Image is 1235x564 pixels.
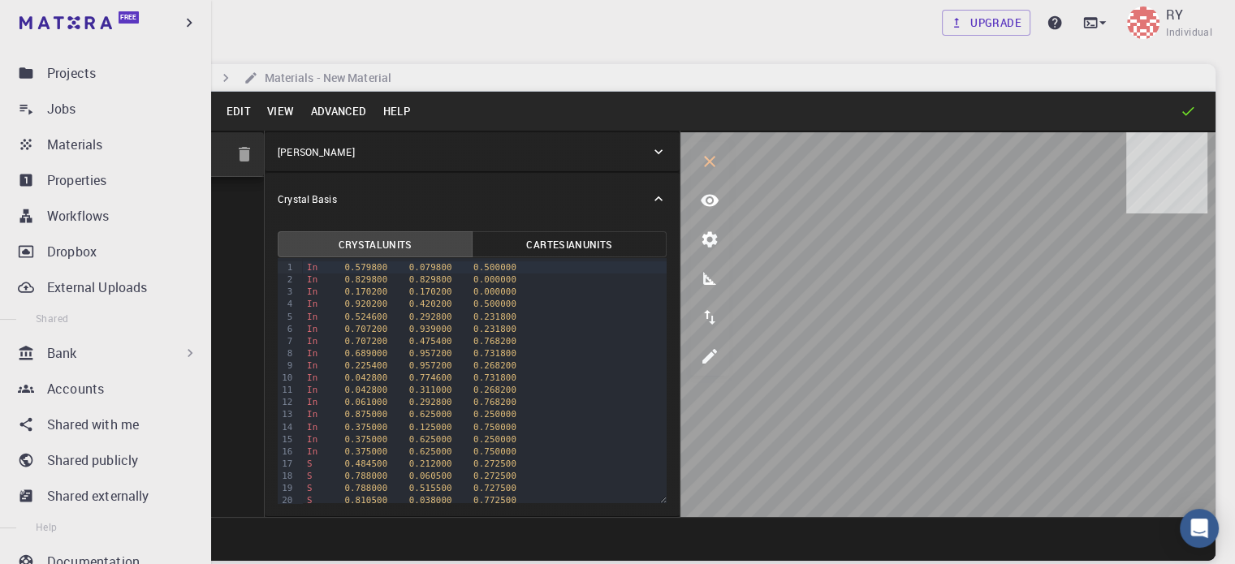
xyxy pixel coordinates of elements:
a: External Uploads [13,271,205,304]
span: 0.272500 [473,459,516,469]
p: Workflows [47,206,109,226]
div: [PERSON_NAME] [265,132,680,171]
span: 0.731800 [473,372,516,383]
div: 3 [278,286,295,298]
span: 0.292800 [409,397,452,407]
span: 0.231800 [473,312,516,322]
span: 0.125000 [409,422,452,433]
span: In [307,385,317,395]
span: In [307,372,317,383]
div: 16 [278,446,295,458]
span: 0.292800 [409,312,452,322]
span: 0.788000 [344,471,387,481]
span: In [307,286,317,297]
span: Shared [36,312,68,325]
a: Properties [13,164,205,196]
div: 13 [278,408,295,420]
span: S [307,495,313,506]
p: Crystal Basis [278,192,336,206]
span: 0.500000 [473,262,516,273]
p: External Uploads [47,278,147,297]
span: In [307,348,317,359]
span: 0.042800 [344,372,387,383]
a: Shared publicly [13,444,205,476]
img: RY [1127,6,1159,39]
span: 0.731800 [473,348,516,359]
p: Bank [47,343,77,363]
span: 0.250000 [473,409,516,420]
span: In [307,409,317,420]
span: In [307,336,317,347]
a: Projects [13,57,205,89]
div: 19 [278,482,295,494]
span: 0.707200 [344,336,387,347]
span: 0.375000 [344,434,387,445]
span: 0.272500 [473,471,516,481]
div: Bank [13,337,205,369]
span: 0.810500 [344,495,387,506]
span: 0.579800 [344,262,387,273]
span: 0.875000 [344,409,387,420]
span: 0.484500 [344,459,387,469]
a: Shared with me [13,408,205,441]
span: 0.774600 [409,372,452,383]
span: Help [36,520,58,533]
span: 0.060500 [409,471,452,481]
div: 5 [278,311,295,323]
span: 0.750000 [473,422,516,433]
span: 0.268200 [473,360,516,371]
div: 7 [278,335,295,347]
span: 0.957200 [409,360,452,371]
a: Upgrade [942,10,1030,36]
span: 0.311000 [409,385,452,395]
a: Accounts [13,372,205,405]
span: 0.061000 [344,397,387,407]
span: 0.625000 [409,446,452,457]
span: In [307,434,317,445]
span: 0.707200 [344,324,387,334]
span: 0.515500 [409,483,452,493]
span: 0.772500 [473,495,516,506]
span: 0.788000 [344,483,387,493]
span: 0.079800 [409,262,452,273]
span: 0.727500 [473,483,516,493]
span: 0.000000 [473,286,516,297]
span: In [307,397,317,407]
p: Shared with me [47,415,139,434]
p: Accounts [47,379,104,398]
span: 0.038000 [409,495,452,506]
span: S [307,471,313,481]
div: 8 [278,347,295,359]
button: View [259,98,303,124]
span: 0.375000 [344,422,387,433]
button: CartesianUnits [472,231,667,257]
a: Workflows [13,200,205,232]
span: In [307,446,317,457]
button: CrystalUnits [278,231,473,257]
span: 0.225400 [344,360,387,371]
span: 0.475400 [409,336,452,347]
span: In [307,299,317,309]
span: 0.939000 [409,324,452,334]
span: 0.000000 [473,274,516,285]
span: 0.920200 [344,299,387,309]
a: Materials [13,128,205,161]
div: 9 [278,359,295,372]
span: 0.829800 [409,274,452,285]
p: Materials [47,135,102,154]
div: 2 [278,273,295,286]
span: 0.768200 [473,397,516,407]
button: Advanced [302,98,374,124]
div: 14 [278,421,295,433]
span: In [307,274,317,285]
div: Open Intercom Messenger [1180,509,1219,548]
div: Crystal Basis [265,173,680,225]
p: Properties [47,170,107,190]
div: 12 [278,396,295,408]
span: 0.689000 [344,348,387,359]
p: Shared publicly [47,450,138,470]
div: 11 [278,384,295,396]
span: Individual [1166,24,1212,41]
a: Jobs [13,93,205,125]
span: Support [32,11,91,26]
